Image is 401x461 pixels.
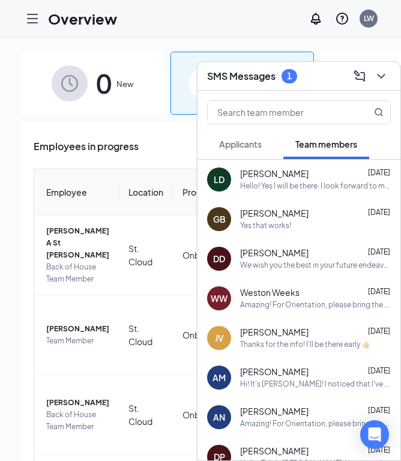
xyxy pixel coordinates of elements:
div: Yes that works! [240,221,291,231]
span: [PERSON_NAME] [240,247,309,259]
td: St. Cloud [119,215,173,295]
div: AM [213,372,226,384]
button: ComposeMessage [350,67,369,86]
th: Location [119,169,173,215]
div: LD [214,173,225,185]
div: Thanks for the info! I'll be there early 👍🏻 [240,340,370,350]
div: GB [213,213,226,225]
div: JV [215,332,224,344]
input: Search team member [208,101,350,124]
span: 0 [96,62,112,104]
span: [DATE] [368,406,390,415]
span: [DATE] [368,208,390,217]
td: St. Cloud [119,375,173,455]
div: AN [213,411,225,423]
span: [DATE] [368,327,390,336]
td: St. Cloud [119,295,173,375]
button: ChevronDown [372,67,391,86]
span: Weston Weeks [240,287,300,299]
h3: SMS Messages [207,70,276,83]
span: Back of House Team Member [46,261,109,285]
span: [DATE] [368,248,390,257]
span: [PERSON_NAME] [240,445,309,457]
td: Onboarding [173,375,240,455]
div: LW [364,13,374,23]
th: Process [173,169,240,215]
span: [PERSON_NAME] [46,397,109,409]
div: Amazing! For Orientation, please bring the documents that support the I-9 form, which is a crucia... [240,419,391,429]
span: Employees in progress [34,139,139,163]
span: Team members [295,139,357,149]
span: Team Member [46,335,109,347]
svg: QuestionInfo [335,11,349,26]
span: Applicants [219,139,262,149]
div: DD [213,253,225,265]
svg: MagnifyingGlass [374,107,384,117]
div: We wish you the best in your future endeavors! [240,261,391,271]
span: [PERSON_NAME] [240,208,309,220]
div: Open Intercom Messenger [360,420,389,449]
svg: Notifications [309,11,323,26]
div: WW [211,292,228,304]
svg: ComposeMessage [352,69,367,83]
div: Amazing! For Orientation, please bring the documents that support the I-9 form, which is a crucia... [240,300,391,310]
span: [DATE] [368,367,390,376]
td: Onboarding [173,295,240,375]
th: Employee [34,169,119,215]
h1: Overview [48,8,117,29]
span: [PERSON_NAME] [240,327,309,339]
span: [PERSON_NAME] [240,366,309,378]
span: [PERSON_NAME] A St [PERSON_NAME] [46,225,109,261]
span: [PERSON_NAME] [46,323,109,335]
span: [DATE] [368,288,390,297]
span: [PERSON_NAME] [240,406,309,418]
svg: ChevronDown [374,69,388,83]
div: Hello! Yes I will be there. I look forward to meeting with you and your team. Thank you [240,181,391,191]
div: 1 [287,71,292,81]
span: [PERSON_NAME] [240,168,309,180]
svg: Hamburger [25,11,40,26]
span: Back of House Team Member [46,409,109,433]
span: [DATE] [368,446,390,455]
span: [DATE] [368,169,390,178]
span: New [116,78,133,90]
td: Onboarding [173,215,240,295]
div: Hi! It's [PERSON_NAME]! I noticed that I've recently been scheduled for [DATE], but unfortunately... [240,379,391,390]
